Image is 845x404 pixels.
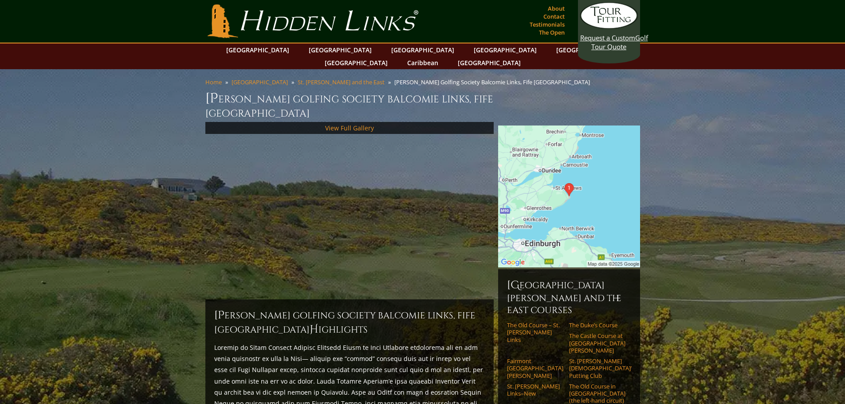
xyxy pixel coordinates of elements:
a: The Castle Course at [GEOGRAPHIC_DATA][PERSON_NAME] [569,332,625,354]
a: View Full Gallery [325,124,374,132]
h2: [PERSON_NAME] Golfing Society Balcomie Links, Fife [GEOGRAPHIC_DATA] ighlights [214,308,485,337]
a: About [546,2,567,15]
a: Fairmont [GEOGRAPHIC_DATA][PERSON_NAME] [507,357,563,379]
a: Caribbean [403,56,443,69]
a: St. [PERSON_NAME] and the East [298,78,385,86]
a: Home [205,78,222,86]
a: Contact [541,10,567,23]
a: [GEOGRAPHIC_DATA] [222,43,294,56]
span: Request a Custom [580,33,635,42]
h1: [PERSON_NAME] Golfing Society Balcomie Links, Fife [GEOGRAPHIC_DATA] [205,90,640,120]
img: Google Map of Balcomie Clubhouse, Anstruther, Fife KY10 3XN, United Kingdom [498,126,640,267]
a: St. [PERSON_NAME] [DEMOGRAPHIC_DATA]’ Putting Club [569,357,625,379]
a: [GEOGRAPHIC_DATA] [304,43,376,56]
a: [GEOGRAPHIC_DATA] [320,56,392,69]
a: Testimonials [527,18,567,31]
a: [GEOGRAPHIC_DATA] [387,43,459,56]
a: The Duke’s Course [569,322,625,329]
a: Request a CustomGolf Tour Quote [580,2,638,51]
a: The Open [537,26,567,39]
a: [GEOGRAPHIC_DATA] [232,78,288,86]
a: St. [PERSON_NAME] Links–New [507,383,563,397]
li: [PERSON_NAME] Golfing Society Balcomie Links, Fife [GEOGRAPHIC_DATA] [394,78,593,86]
a: The Old Course – St. [PERSON_NAME] Links [507,322,563,343]
a: [GEOGRAPHIC_DATA] [469,43,541,56]
span: H [310,322,318,337]
h6: [GEOGRAPHIC_DATA][PERSON_NAME] and the East Courses [507,278,631,316]
a: [GEOGRAPHIC_DATA] [552,43,624,56]
a: [GEOGRAPHIC_DATA] [453,56,525,69]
